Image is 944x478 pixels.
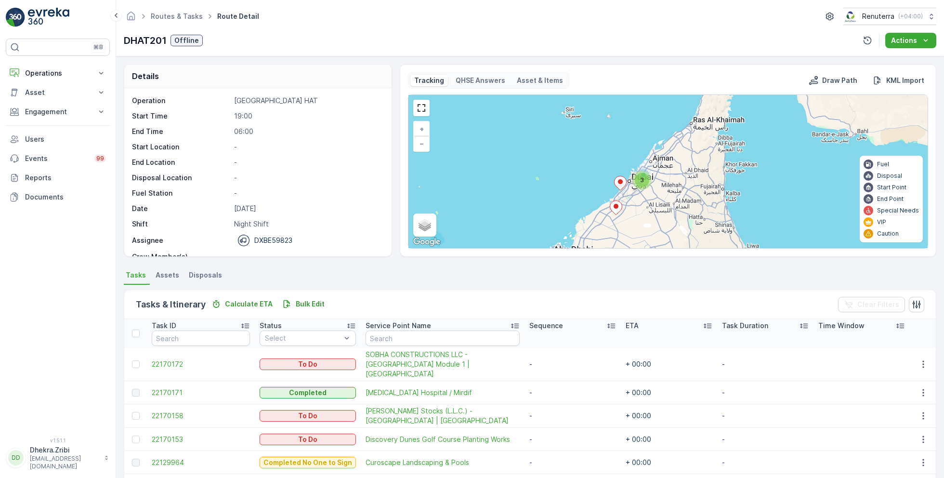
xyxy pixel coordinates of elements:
p: Calculate ETA [225,299,273,309]
div: Toggle Row Selected [132,459,140,466]
span: 22170158 [152,411,250,421]
p: Assignee [132,236,163,245]
p: Dhekra.Zribi [30,445,99,455]
p: - [234,142,381,152]
td: - [717,428,813,451]
p: KML Import [886,76,924,85]
span: [PERSON_NAME] Stocks (L.L.C.) - [GEOGRAPHIC_DATA] | [GEOGRAPHIC_DATA] [366,406,520,425]
p: Special Needs [877,207,919,214]
a: Users [6,130,110,149]
button: Completed [260,387,356,398]
p: Draw Path [822,76,857,85]
a: Zoom Out [414,136,429,151]
input: Search [152,331,250,346]
button: To Do [260,410,356,422]
span: 3 [640,176,644,184]
button: Calculate ETA [208,298,276,310]
a: Homepage [126,14,136,23]
td: + 00:00 [621,428,717,451]
a: Documents [6,187,110,207]
span: Curoscape Landscaping & Pools [366,458,520,467]
p: - [234,158,381,167]
p: Time Window [818,321,865,331]
p: Disposal Location [132,173,230,183]
p: End Point [877,195,904,203]
img: Google [411,236,443,248]
p: 06:00 [234,127,381,136]
td: + 00:00 [621,451,717,474]
p: Date [132,204,230,213]
p: End Time [132,127,230,136]
p: Sequence [529,321,563,331]
div: 3 [632,171,652,190]
button: Bulk Edit [278,298,328,310]
a: Events99 [6,149,110,168]
a: Routes & Tasks [151,12,203,20]
td: - [524,348,621,381]
p: Fuel Station [132,188,230,198]
a: 22170171 [152,388,250,398]
p: Completed No One to Sign [263,458,352,467]
p: Service Point Name [366,321,431,331]
p: Start Time [132,111,230,121]
a: Al Tayer Stocks (L.L.C.) - Dubai College | Al Sufouh [366,406,520,425]
button: To Do [260,434,356,445]
a: Layers [414,214,435,236]
button: Operations [6,64,110,83]
p: - [234,173,381,183]
p: Engagement [25,107,91,117]
p: To Do [298,435,317,444]
img: logo [6,8,25,27]
p: Renuterra [862,12,894,21]
input: Search [366,331,520,346]
div: Toggle Row Selected [132,436,140,443]
button: Renuterra(+04:00) [843,8,936,25]
p: To Do [298,359,317,369]
td: + 00:00 [621,381,717,404]
p: Users [25,134,106,144]
p: Operation [132,96,230,106]
p: Fuel [877,160,889,168]
button: Engagement [6,102,110,121]
p: Tracking [414,76,444,85]
span: Tasks [126,270,146,280]
span: 22170172 [152,359,250,369]
span: Disposals [189,270,222,280]
a: SOBHA CONSTRUCTIONS LLC - RIVERSIDE CRESCENT Module 1 | Ras Al Khor [366,350,520,379]
p: Actions [891,36,917,45]
p: 99 [96,155,104,162]
span: Assets [156,270,179,280]
td: - [524,404,621,428]
p: Offline [174,36,199,45]
p: To Do [298,411,317,421]
p: ( +04:00 ) [898,13,923,20]
p: Status [260,321,282,331]
span: v 1.51.1 [6,438,110,443]
a: Reports [6,168,110,187]
p: Tasks & Itinerary [136,298,206,311]
span: Route Detail [215,12,261,21]
a: HMS Hospital / Mirdif [366,388,520,398]
td: - [717,404,813,428]
div: Toggle Row Selected [132,389,140,397]
a: Open this area in Google Maps (opens a new window) [411,236,443,248]
td: + 00:00 [621,404,717,428]
p: Bulk Edit [296,299,325,309]
p: ETA [626,321,639,331]
a: Discovery Dunes Golf Course Planting Works [366,435,520,444]
td: - [717,451,813,474]
a: 22170153 [152,435,250,444]
td: - [524,428,621,451]
a: View Fullscreen [414,101,429,115]
button: KML Import [869,75,928,86]
p: Events [25,154,89,163]
button: Offline [170,35,203,46]
button: Draw Path [805,75,861,86]
p: - [234,252,381,262]
span: 22129964 [152,458,250,467]
p: End Location [132,158,230,167]
button: Completed No One to Sign [260,457,356,468]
